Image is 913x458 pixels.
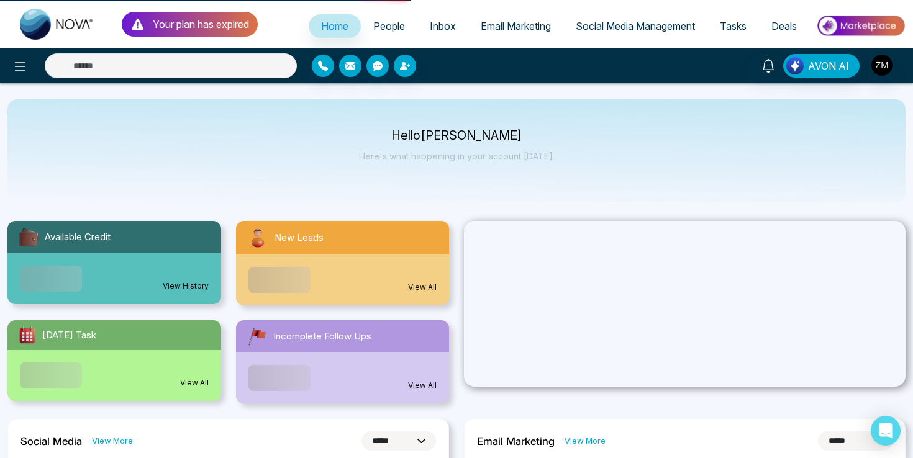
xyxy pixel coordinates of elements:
span: Available Credit [45,230,111,245]
a: Inbox [417,14,468,38]
span: Inbox [430,20,456,32]
a: Social Media Management [563,14,707,38]
img: newLeads.svg [246,226,270,249]
img: Nova CRM Logo [20,9,94,40]
h2: Social Media [20,435,82,447]
a: People [361,14,417,38]
span: People [373,20,405,32]
img: User Avatar [871,55,893,76]
a: View All [180,377,209,388]
span: Incomplete Follow Ups [273,330,371,344]
span: Social Media Management [576,20,695,32]
a: View All [408,282,437,293]
span: Deals [771,20,797,32]
a: Incomplete Follow UpsView All [229,320,457,403]
span: [DATE] Task [42,328,96,343]
a: Home [309,14,361,38]
span: Tasks [720,20,747,32]
span: Home [321,20,348,32]
a: View More [92,435,133,447]
h2: Email Marketing [477,435,555,447]
span: New Leads [275,231,324,245]
span: AVON AI [808,58,849,73]
a: View All [408,380,437,391]
a: View History [163,281,209,292]
img: availableCredit.svg [17,226,40,248]
a: Deals [759,14,809,38]
p: Here's what happening in your account [DATE]. [359,151,555,161]
a: New LeadsView All [229,221,457,305]
img: Lead Flow [786,57,804,74]
img: todayTask.svg [17,325,37,345]
a: Email Marketing [468,14,563,38]
a: Tasks [707,14,759,38]
p: Your plan has expired [153,17,249,32]
a: View More [565,435,606,447]
div: Open Intercom Messenger [871,416,901,446]
p: Hello [PERSON_NAME] [359,130,555,141]
span: Email Marketing [481,20,551,32]
button: AVON AI [783,54,860,78]
img: Market-place.gif [815,12,906,40]
img: followUps.svg [246,325,268,348]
